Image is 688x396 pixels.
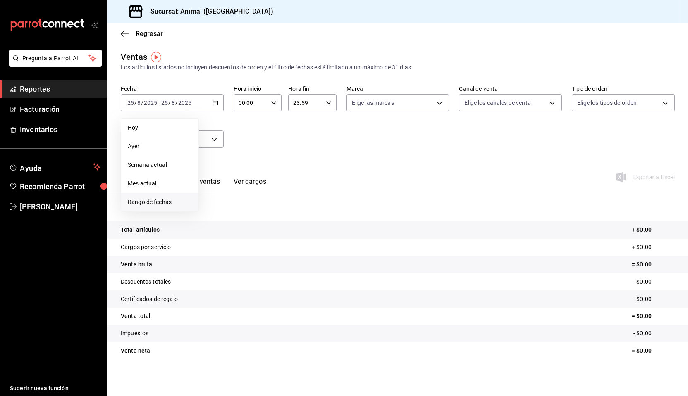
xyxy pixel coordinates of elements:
span: / [141,100,143,106]
div: navigation tabs [134,178,266,192]
p: + $0.00 [632,225,675,234]
p: Cargos por servicio [121,243,171,251]
p: - $0.00 [633,295,675,304]
p: + $0.00 [632,243,675,251]
div: Ventas [121,51,147,63]
span: Elige las marcas [352,99,394,107]
img: Tooltip marker [151,52,161,62]
span: Hoy [128,123,192,132]
p: - $0.00 [633,277,675,286]
label: Marca [346,86,449,92]
p: = $0.00 [632,260,675,269]
label: Fecha [121,86,224,92]
p: = $0.00 [632,346,675,355]
span: Reportes [20,83,100,95]
button: Regresar [121,30,163,38]
span: [PERSON_NAME] [20,201,100,212]
p: Total artículos [121,225,160,234]
span: / [175,100,178,106]
span: / [134,100,137,106]
span: - [158,100,160,106]
button: Pregunta a Parrot AI [9,50,102,67]
span: Sugerir nueva función [10,384,100,393]
span: Semana actual [128,161,192,169]
p: Venta total [121,312,150,320]
span: Elige los canales de venta [464,99,530,107]
span: Elige los tipos de orden [577,99,637,107]
p: Impuestos [121,329,148,338]
input: -- [171,100,175,106]
span: Facturación [20,104,100,115]
p: Venta bruta [121,260,152,269]
input: ---- [178,100,192,106]
p: Descuentos totales [121,277,171,286]
input: -- [161,100,168,106]
input: -- [137,100,141,106]
span: Mes actual [128,179,192,188]
p: Resumen [121,202,675,211]
button: Ver cargos [234,178,267,192]
label: Hora inicio [234,86,282,92]
input: -- [127,100,134,106]
span: Ayuda [20,162,90,172]
a: Pregunta a Parrot AI [6,60,102,69]
label: Canal de venta [459,86,562,92]
button: open_drawer_menu [91,21,98,28]
span: Recomienda Parrot [20,181,100,192]
span: Ayer [128,142,192,151]
p: - $0.00 [633,329,675,338]
label: Hora fin [288,86,336,92]
label: Tipo de orden [572,86,675,92]
input: ---- [143,100,158,106]
h3: Sucursal: Animal ([GEOGRAPHIC_DATA]) [144,7,273,17]
p: Certificados de regalo [121,295,178,304]
span: Inventarios [20,124,100,135]
p: = $0.00 [632,312,675,320]
p: Venta neta [121,346,150,355]
span: Regresar [136,30,163,38]
span: Rango de fechas [128,198,192,206]
div: Los artículos listados no incluyen descuentos de orden y el filtro de fechas está limitado a un m... [121,63,675,72]
span: Pregunta a Parrot AI [22,54,89,63]
button: Ver ventas [188,178,220,192]
span: / [168,100,171,106]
